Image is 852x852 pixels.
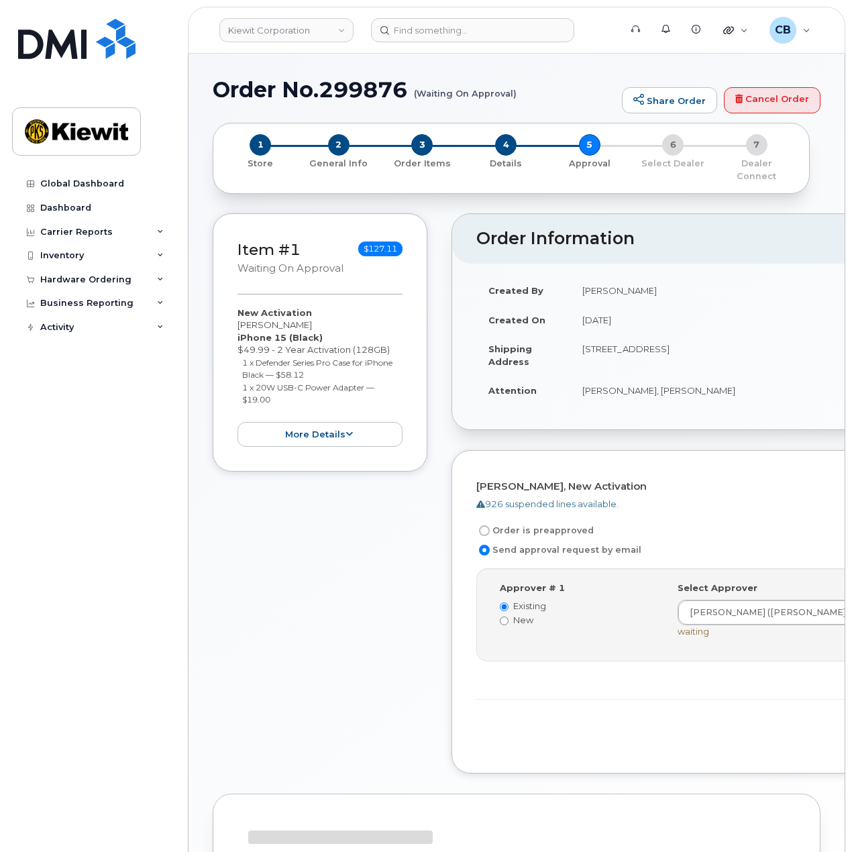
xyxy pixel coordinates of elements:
button: more details [237,422,403,447]
strong: iPhone 15 (Black) [237,332,323,343]
strong: Shipping Address [488,343,532,367]
strong: Created By [488,285,543,296]
a: Cancel Order [724,87,820,114]
input: New [500,617,509,625]
p: Store [229,158,292,170]
label: Existing [500,600,657,613]
strong: Attention [488,385,537,396]
p: Details [470,158,543,170]
small: 1 x 20W USB-C Power Adapter — $19.00 [242,382,374,405]
input: Existing [500,602,509,611]
a: 4 Details [464,156,548,170]
small: 1 x Defender Series Pro Case for iPhone Black — $58.12 [242,358,392,380]
a: 2 General Info [297,156,381,170]
label: Order is preapproved [476,523,594,539]
strong: New Activation [237,307,312,318]
span: 2 [328,134,350,156]
small: Waiting On Approval [237,262,343,274]
a: Share Order [622,87,717,114]
span: 3 [411,134,433,156]
span: 1 [250,134,271,156]
small: (Waiting On Approval) [414,78,517,99]
a: 3 Order Items [380,156,464,170]
label: Approver # 1 [500,582,565,594]
label: Send approval request by email [476,542,641,558]
span: 4 [495,134,517,156]
label: New [500,614,657,627]
h1: Order No.299876 [213,78,615,101]
span: waiting [678,626,709,637]
p: General Info [303,158,376,170]
label: Select Approver [678,582,757,594]
p: Order Items [386,158,459,170]
div: [PERSON_NAME] $49.99 - 2 Year Activation (128GB) [237,307,403,447]
strong: Created On [488,315,545,325]
a: Item #1 [237,240,301,259]
span: $127.11 [358,242,403,256]
input: Send approval request by email [479,545,490,555]
a: 1 Store [224,156,297,170]
input: Order is preapproved [479,525,490,536]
